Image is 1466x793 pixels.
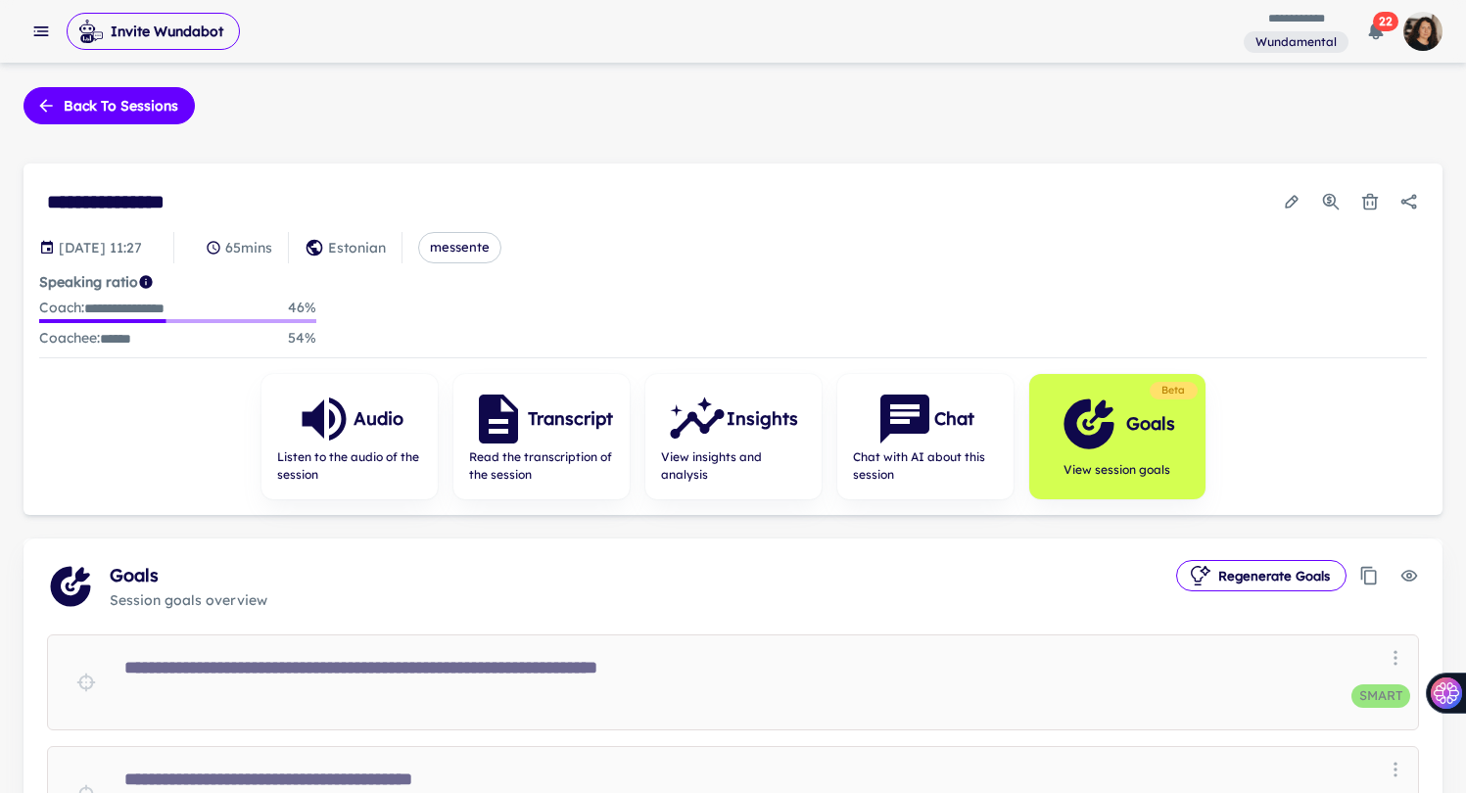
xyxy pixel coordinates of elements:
[934,405,974,433] h6: Chat
[1126,410,1175,438] h6: Goals
[1060,461,1175,479] span: View session goals
[453,374,630,499] button: TranscriptRead the transcription of the session
[67,12,240,51] span: Invite Wundabot to record a meeting
[138,274,154,290] svg: Coach/coachee ideal ratio of speaking is roughly 20:80. Mentor/mentee ideal ratio of speaking is ...
[67,13,240,50] button: Invite Wundabot
[59,237,142,258] p: Session date
[1403,12,1442,51] img: photoURL
[39,297,165,319] p: Coach :
[1176,560,1347,591] button: Regenerate Goals
[1154,383,1194,398] span: Beta
[853,448,998,484] span: Chat with AI about this session
[1352,184,1388,219] button: Delete session
[328,237,386,258] p: Estonian
[1029,374,1206,499] button: GoalsView session goals
[1313,184,1348,219] button: Usage Statistics
[645,374,822,499] button: InsightsView insights and analysis
[354,405,403,433] h6: Audio
[727,405,798,433] h6: Insights
[1381,643,1410,673] button: Options
[1351,686,1410,706] span: SMART
[288,327,316,350] p: 54 %
[288,297,316,319] p: 46 %
[419,238,500,257] span: messente
[1381,755,1410,784] button: Options
[1354,561,1384,590] span: Copy goals to clipboard
[469,448,614,484] span: Read the transcription of the session
[1373,12,1398,31] span: 22
[661,448,806,484] span: View insights and analysis
[1244,29,1348,54] span: You are a member of this workspace. Contact your workspace owner for assistance.
[277,448,422,484] span: Listen to the audio of the session
[837,374,1014,499] button: ChatChat with AI about this session
[1274,184,1309,219] button: Edit session
[261,374,438,499] button: AudioListen to the audio of the session
[110,589,1176,611] span: Session goals overview
[110,562,1176,589] span: Goals
[1392,558,1427,593] button: Editing disabled
[24,87,195,124] button: Back to sessions
[39,327,131,350] p: Coachee :
[528,405,613,433] h6: Transcript
[39,273,138,291] strong: Speaking ratio
[1248,33,1345,51] span: Wundamental
[1356,12,1395,51] button: 22
[225,237,272,258] p: 65 mins
[1392,558,1427,593] span: Enable editing
[1392,184,1427,219] button: Share session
